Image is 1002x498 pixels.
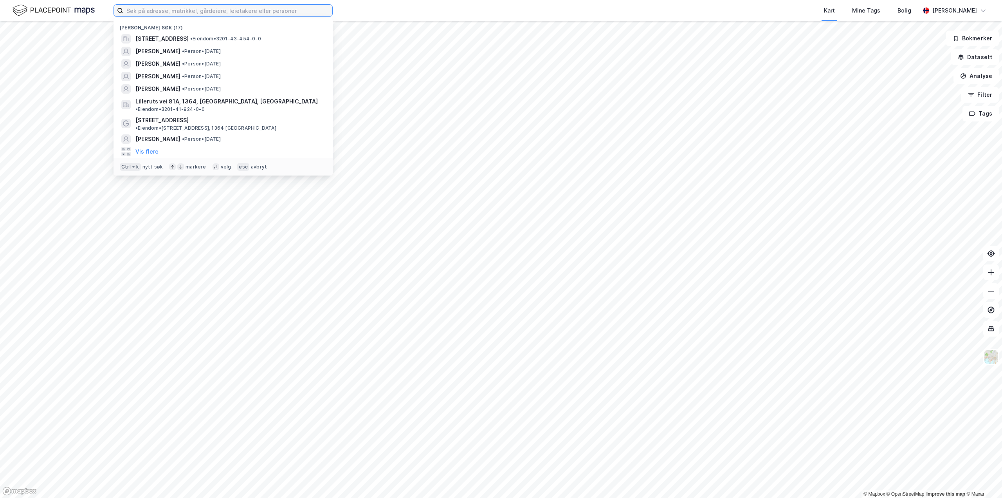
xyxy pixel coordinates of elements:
[182,48,184,54] span: •
[142,164,163,170] div: nytt søk
[182,61,221,67] span: Person • [DATE]
[135,106,138,112] span: •
[863,491,885,497] a: Mapbox
[182,48,221,54] span: Person • [DATE]
[135,84,180,94] span: [PERSON_NAME]
[852,6,880,15] div: Mine Tags
[135,116,189,125] span: [STREET_ADDRESS]
[897,6,911,15] div: Bolig
[251,164,267,170] div: avbryt
[114,18,333,33] div: [PERSON_NAME] søk (17)
[984,350,998,364] img: Z
[135,47,180,56] span: [PERSON_NAME]
[237,163,249,171] div: esc
[182,86,184,92] span: •
[13,4,95,17] img: logo.f888ab2527a4732fd821a326f86c7f29.svg
[182,61,184,67] span: •
[135,147,159,156] button: Vis flere
[190,36,193,42] span: •
[135,34,189,43] span: [STREET_ADDRESS]
[963,460,1002,498] iframe: Chat Widget
[120,163,141,171] div: Ctrl + k
[946,31,999,46] button: Bokmerker
[182,136,221,142] span: Person • [DATE]
[887,491,925,497] a: OpenStreetMap
[135,59,180,69] span: [PERSON_NAME]
[953,68,999,84] button: Analyse
[221,164,231,170] div: velg
[135,106,205,112] span: Eiendom • 3201-41-924-0-0
[135,125,276,131] span: Eiendom • [STREET_ADDRESS], 1364 [GEOGRAPHIC_DATA]
[182,136,184,142] span: •
[824,6,835,15] div: Kart
[182,73,184,79] span: •
[186,164,206,170] div: markere
[963,460,1002,498] div: Kontrollprogram for chat
[932,6,977,15] div: [PERSON_NAME]
[135,72,180,81] span: [PERSON_NAME]
[123,5,332,16] input: Søk på adresse, matrikkel, gårdeiere, leietakere eller personer
[135,125,138,131] span: •
[2,487,37,496] a: Mapbox homepage
[135,97,318,106] span: Lilleruts vei 81A, 1364, [GEOGRAPHIC_DATA], [GEOGRAPHIC_DATA]
[961,87,999,103] button: Filter
[182,73,221,80] span: Person • [DATE]
[926,491,965,497] a: Improve this map
[962,106,999,121] button: Tags
[190,36,261,42] span: Eiendom • 3201-43-454-0-0
[951,49,999,65] button: Datasett
[135,134,180,144] span: [PERSON_NAME]
[182,86,221,92] span: Person • [DATE]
